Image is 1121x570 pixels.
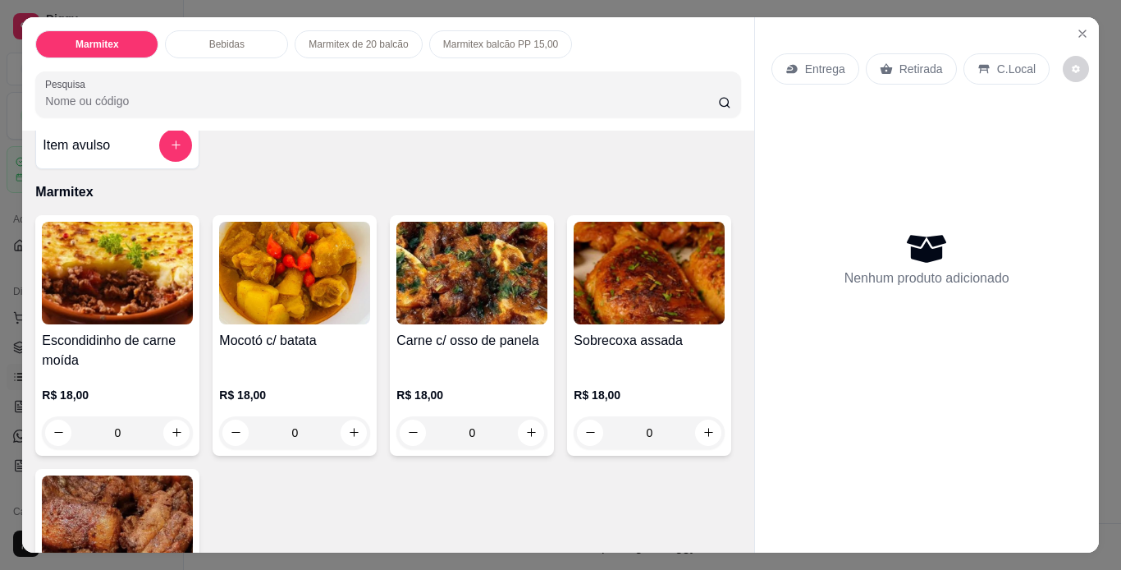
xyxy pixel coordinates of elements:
label: Pesquisa [45,77,91,91]
p: Marmitex [35,182,740,202]
p: R$ 18,00 [396,387,547,403]
p: R$ 18,00 [574,387,725,403]
p: Bebidas [209,38,245,51]
img: product-image [219,222,370,324]
img: product-image [396,222,547,324]
img: product-image [42,222,193,324]
img: product-image [574,222,725,324]
p: Entrega [805,61,845,77]
p: Marmitex balcão PP 15,00 [443,38,559,51]
p: R$ 18,00 [42,387,193,403]
h4: Mocotó c/ batata [219,331,370,351]
button: Close [1069,21,1096,47]
button: decrease-product-quantity [1063,56,1089,82]
h4: Escondidinho de carne moída [42,331,193,370]
input: Pesquisa [45,93,718,109]
p: R$ 18,00 [219,387,370,403]
h4: Carne c/ osso de panela [396,331,547,351]
p: Retirada [899,61,943,77]
button: add-separate-item [159,129,192,162]
p: Marmitex de 20 balcão [309,38,408,51]
p: Nenhum produto adicionado [844,269,1009,288]
p: C.Local [997,61,1036,77]
h4: Item avulso [43,136,110,155]
h4: Sobrecoxa assada [574,331,725,351]
p: Marmitex [75,38,119,51]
